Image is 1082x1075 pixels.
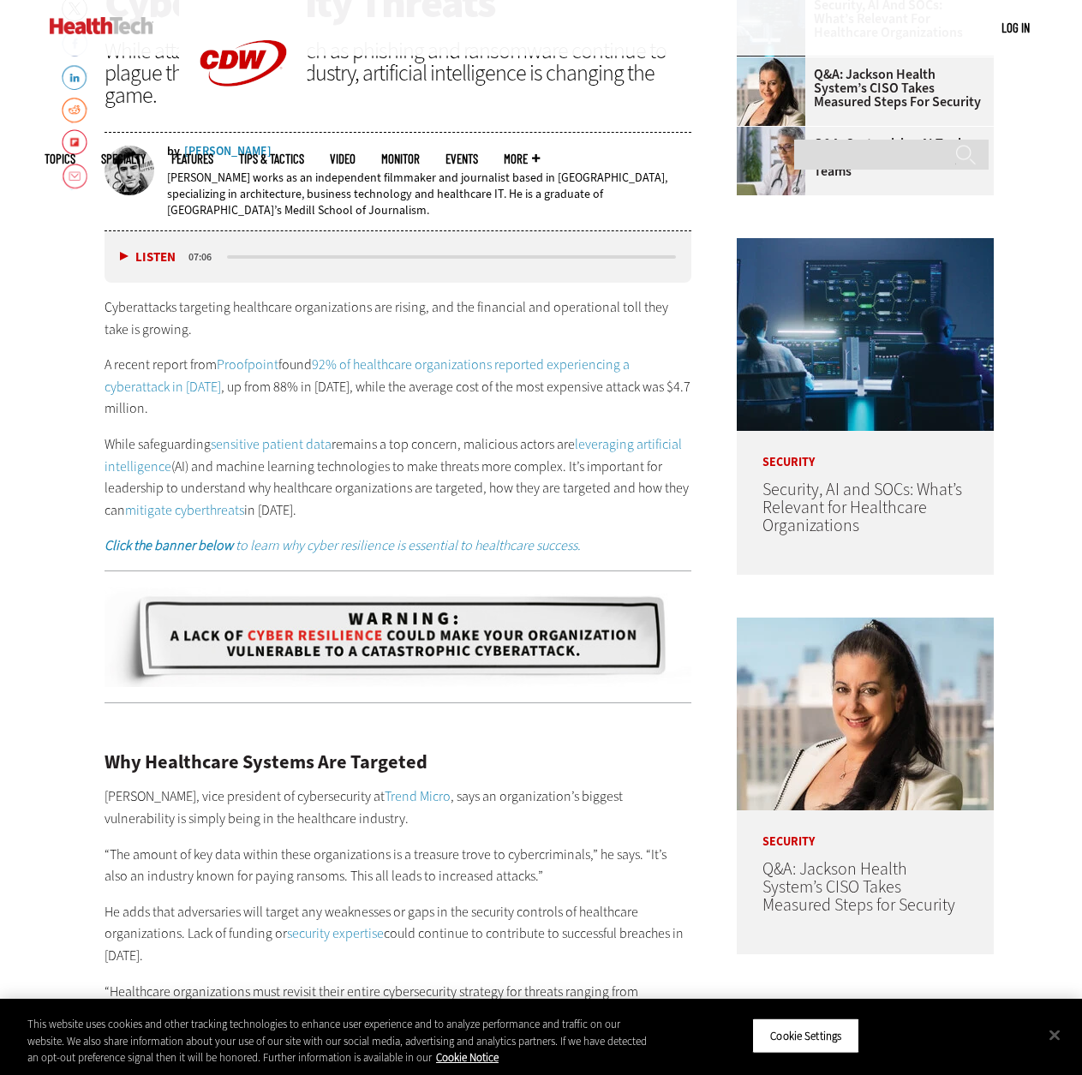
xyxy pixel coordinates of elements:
a: MonITor [381,152,420,165]
a: Events [445,152,478,165]
a: CDW [179,113,308,131]
div: This website uses cookies and other tracking technologies to enhance user experience and to analy... [27,1016,649,1066]
a: Proofpoint [217,355,278,373]
button: Listen [120,251,176,264]
a: Trend Micro [385,787,451,805]
a: Features [171,152,213,165]
div: duration [186,249,224,265]
button: Close [1036,1016,1073,1054]
p: “Healthcare organizations must revisit their entire cybersecurity strategy for threats ranging fr... [105,981,692,1024]
a: 92% of healthcare organizations reported experiencing a cyberattack in [DATE] [105,355,630,396]
a: mitigate cyberthreats [125,501,244,519]
strong: Click the banner below [105,536,233,554]
img: security team in high-tech computer room [737,238,994,431]
a: Log in [1001,20,1030,35]
p: Security [737,810,994,848]
a: Security, AI and SOCs: What’s Relevant for Healthcare Organizations [762,478,962,537]
a: leveraging artificial intelligence [105,435,682,475]
a: doctor on laptop [737,127,814,140]
div: User menu [1001,19,1030,37]
img: Connie Barrera [737,618,994,810]
a: More information about your privacy [436,1050,499,1065]
p: [PERSON_NAME] works as an independent filmmaker and journalist based in [GEOGRAPHIC_DATA], specia... [167,170,692,218]
a: Video [330,152,356,165]
span: Topics [45,152,75,165]
button: Cookie Settings [752,1018,859,1054]
p: Security [737,431,994,469]
a: Q&A: Jackson Health System’s CISO Takes Measured Steps for Security [762,857,955,917]
p: A recent report from found , up from 88% in [DATE], while the average cost of the most expensive ... [105,354,692,420]
p: [PERSON_NAME], vice president of cybersecurity at , says an organization’s biggest vulnerability ... [105,785,692,829]
img: doctor on laptop [737,127,805,195]
p: He adds that adversaries will target any weaknesses or gaps in the security controls of healthcar... [105,901,692,967]
p: “The amount of key data within these organizations is a treasure trove to cybercriminals,” he say... [105,844,692,887]
span: Specialty [101,152,146,165]
a: Tips & Tactics [239,152,304,165]
img: Home [50,17,153,34]
a: security expertise [287,924,384,942]
em: to learn why cyber resilience is essential to healthcare success. [236,536,581,554]
img: x-cyberresillience2-static-2024-na-desktop [105,587,692,688]
div: media player [105,231,692,283]
a: sensitive patient data [211,435,332,453]
a: Click the banner below to learn why cyber resilience is essential to healthcare success. [105,536,581,554]
p: While safeguarding remains a top concern, malicious actors are (AI) and machine learning technolo... [105,433,692,521]
span: More [504,152,540,165]
h2: Why Healthcare Systems Are Targeted [105,753,692,772]
p: Cyberattacks targeting healthcare organizations are rising, and the financial and operational tol... [105,296,692,340]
